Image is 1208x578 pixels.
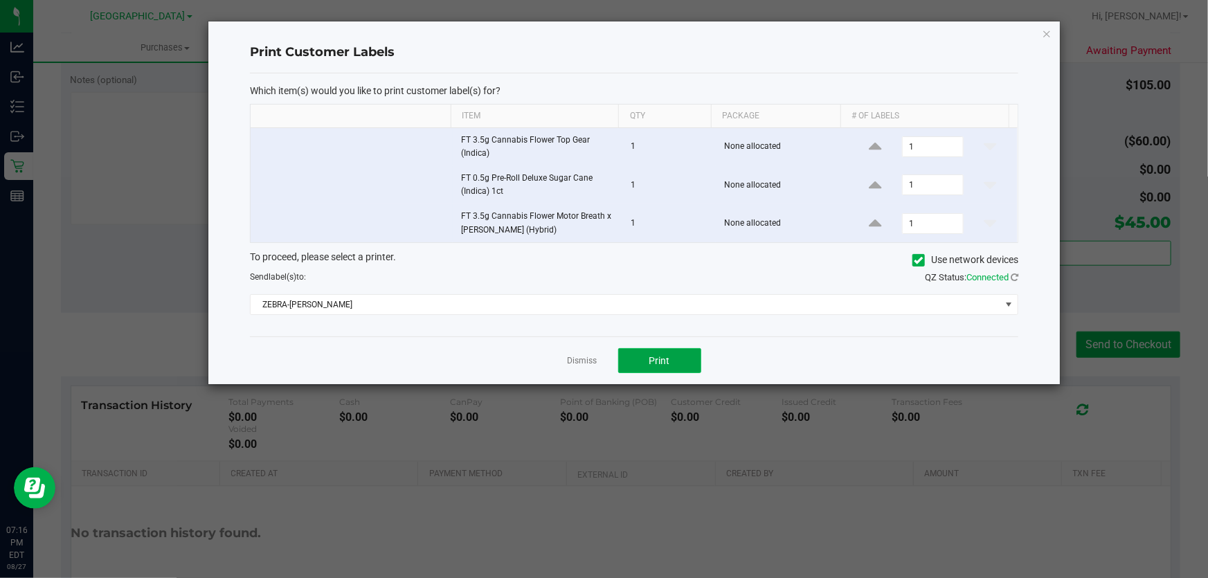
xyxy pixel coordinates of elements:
td: FT 0.5g Pre-Roll Deluxe Sugar Cane (Indica) 1ct [453,166,623,204]
td: None allocated [716,166,847,204]
td: FT 3.5g Cannabis Flower Motor Breath x [PERSON_NAME] (Hybrid) [453,204,623,242]
td: 1 [622,128,716,166]
span: QZ Status: [925,272,1018,282]
div: To proceed, please select a printer. [240,250,1029,271]
th: Qty [618,105,710,128]
h4: Print Customer Labels [250,44,1018,62]
th: # of labels [840,105,1009,128]
td: None allocated [716,128,847,166]
span: Print [649,355,670,366]
label: Use network devices [912,253,1018,267]
th: Package [711,105,841,128]
button: Print [618,348,701,373]
td: FT 3.5g Cannabis Flower Top Gear (Indica) [453,128,623,166]
span: Send to: [250,272,306,282]
a: Dismiss [568,355,597,367]
span: ZEBRA-[PERSON_NAME] [251,295,1000,314]
th: Item [451,105,619,128]
p: Which item(s) would you like to print customer label(s) for? [250,84,1018,97]
span: label(s) [269,272,296,282]
td: None allocated [716,204,847,242]
span: Connected [966,272,1009,282]
td: 1 [622,204,716,242]
td: 1 [622,166,716,204]
iframe: Resource center [14,467,55,509]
